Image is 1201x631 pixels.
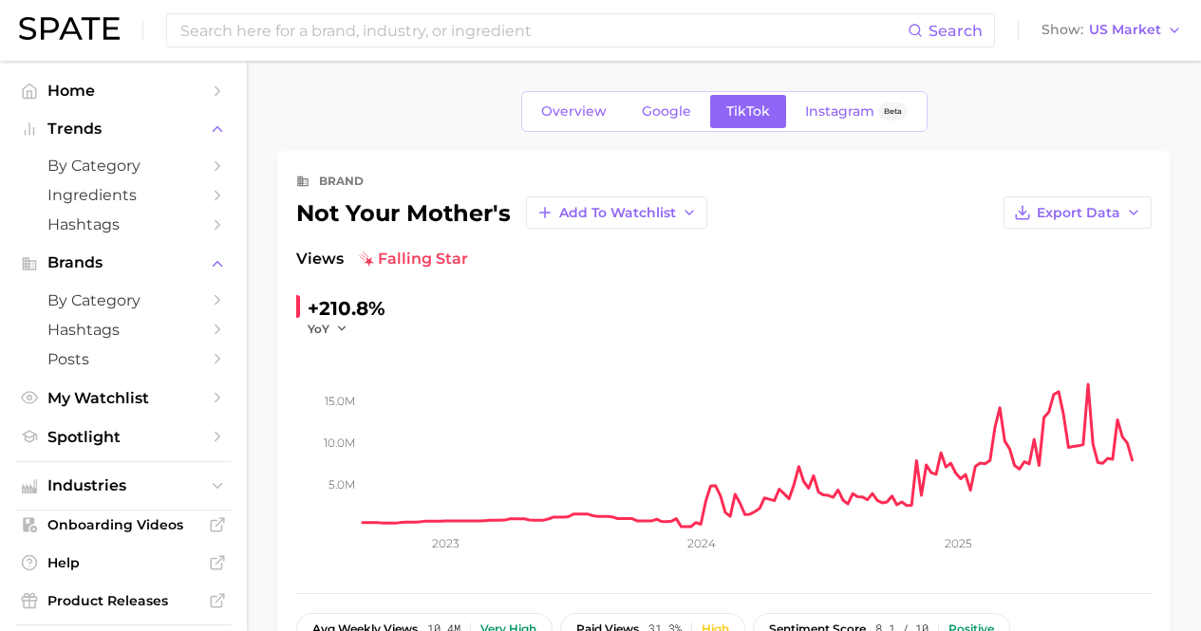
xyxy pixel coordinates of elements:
[308,321,329,337] span: YoY
[47,254,199,271] span: Brands
[710,95,786,128] a: TikTok
[559,205,676,221] span: Add to Watchlist
[47,121,199,138] span: Trends
[47,516,199,533] span: Onboarding Videos
[15,510,232,539] a: Onboarding Videos
[296,196,707,229] div: not your mother's
[642,103,691,120] span: Google
[15,472,232,500] button: Industries
[15,115,232,143] button: Trends
[47,157,199,175] span: by Category
[525,95,623,128] a: Overview
[15,76,232,105] a: Home
[324,436,355,450] tspan: 10.0m
[541,103,607,120] span: Overview
[359,248,468,270] span: falling star
[15,151,232,180] a: by Category
[526,196,707,229] button: Add to Watchlist
[47,82,199,100] span: Home
[325,394,355,408] tspan: 15.0m
[47,291,199,309] span: by Category
[15,548,232,577] a: Help
[1004,196,1152,229] button: Export Data
[15,586,232,615] a: Product Releases
[789,95,924,128] a: InstagramBeta
[15,249,232,277] button: Brands
[726,103,770,120] span: TikTok
[47,428,199,446] span: Spotlight
[929,22,983,40] span: Search
[15,422,232,452] a: Spotlight
[1037,205,1120,221] span: Export Data
[19,17,120,40] img: SPATE
[1089,25,1161,35] span: US Market
[319,170,364,193] div: brand
[178,14,908,46] input: Search here for a brand, industry, or ingredient
[945,536,972,550] tspan: 2025
[805,103,874,120] span: Instagram
[687,536,716,550] tspan: 2024
[47,321,199,339] span: Hashtags
[432,536,460,550] tspan: 2023
[15,383,232,413] a: My Watchlist
[47,477,199,494] span: Industries
[1041,25,1083,35] span: Show
[359,251,374,267] img: falling star
[308,293,385,324] div: +210.8%
[884,103,902,120] span: Beta
[15,315,232,344] a: Hashtags
[47,186,199,204] span: Ingredients
[47,592,199,609] span: Product Releases
[308,321,348,337] button: YoY
[47,215,199,233] span: Hashtags
[1037,18,1187,43] button: ShowUS Market
[626,95,707,128] a: Google
[15,180,232,210] a: Ingredients
[296,248,344,270] span: Views
[47,350,199,368] span: Posts
[328,477,355,492] tspan: 5.0m
[47,554,199,571] span: Help
[47,389,199,407] span: My Watchlist
[15,344,232,374] a: Posts
[15,286,232,315] a: by Category
[15,210,232,239] a: Hashtags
